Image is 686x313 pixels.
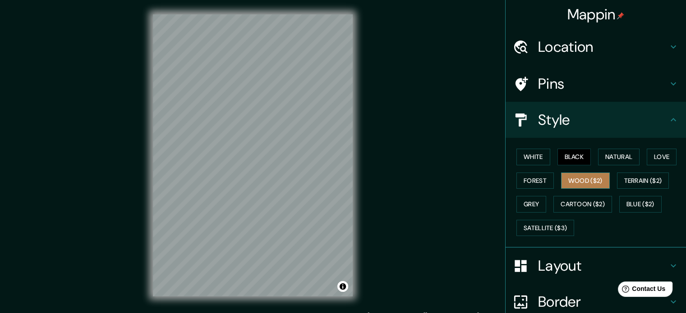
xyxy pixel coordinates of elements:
button: Wood ($2) [561,172,610,189]
button: Cartoon ($2) [553,196,612,213]
div: Pins [506,66,686,102]
canvas: Map [153,14,353,296]
h4: Pins [538,75,668,93]
button: Satellite ($3) [516,220,574,236]
div: Layout [506,248,686,284]
button: Blue ($2) [619,196,662,213]
button: White [516,149,550,165]
button: Love [647,149,677,165]
div: Location [506,29,686,65]
button: Natural [598,149,640,165]
button: Toggle attribution [337,281,348,292]
h4: Mappin [567,5,625,23]
button: Black [557,149,591,165]
h4: Location [538,38,668,56]
h4: Style [538,111,668,129]
button: Forest [516,172,554,189]
button: Terrain ($2) [617,172,669,189]
h4: Layout [538,257,668,275]
div: Style [506,102,686,138]
img: pin-icon.png [617,12,624,19]
h4: Border [538,293,668,311]
iframe: Help widget launcher [606,278,676,303]
button: Grey [516,196,546,213]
